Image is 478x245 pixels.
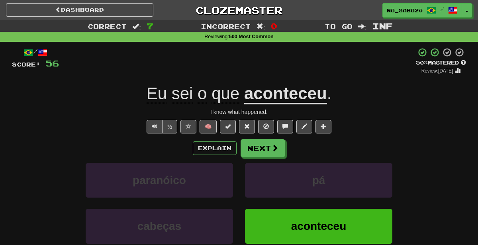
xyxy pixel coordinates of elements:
[358,23,367,30] span: :
[45,58,59,68] span: 56
[416,59,428,66] span: 50 %
[239,120,255,133] button: Reset to 0% Mastered (alt+r)
[241,139,285,157] button: Next
[258,120,274,133] button: Ignore sentence (alt+i)
[245,163,392,198] button: pá
[257,23,265,30] span: :
[212,84,239,103] span: que
[201,22,251,30] span: Incorrect
[12,47,59,57] div: /
[312,174,325,186] span: pá
[133,174,186,186] span: paranóico
[440,6,444,12] span: /
[198,84,207,103] span: o
[147,84,167,103] span: Eu
[315,120,331,133] button: Add to collection (alt+a)
[162,120,177,133] button: ½
[229,34,274,39] strong: 500 Most Common
[382,3,462,18] a: No_Sabo20 /
[327,84,332,103] span: .
[172,84,193,103] span: sei
[86,163,233,198] button: paranóico
[220,120,236,133] button: Set this sentence to 100% Mastered (alt+m)
[291,220,347,232] span: aconteceu
[132,23,141,30] span: :
[147,120,163,133] button: Play sentence audio (ctl+space)
[137,220,182,232] span: cabeças
[86,209,233,243] button: cabeças
[12,61,41,68] span: Score:
[387,7,423,14] span: No_Sabo20
[200,120,217,133] button: 🧠
[325,22,353,30] span: To go
[372,21,393,31] span: Inf
[421,68,453,74] small: Review: [DATE]
[145,120,177,133] div: Text-to-speech controls
[296,120,312,133] button: Edit sentence (alt+d)
[12,108,466,116] div: I know what happened.
[147,21,153,31] span: 7
[416,59,466,67] div: Mastered
[193,141,237,155] button: Explain
[6,3,153,17] a: Dashboard
[277,120,293,133] button: Discuss sentence (alt+u)
[88,22,127,30] span: Correct
[244,84,327,104] u: aconteceu
[245,209,392,243] button: aconteceu
[270,21,277,31] span: 0
[180,120,196,133] button: Favorite sentence (alt+f)
[165,3,313,17] a: Clozemaster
